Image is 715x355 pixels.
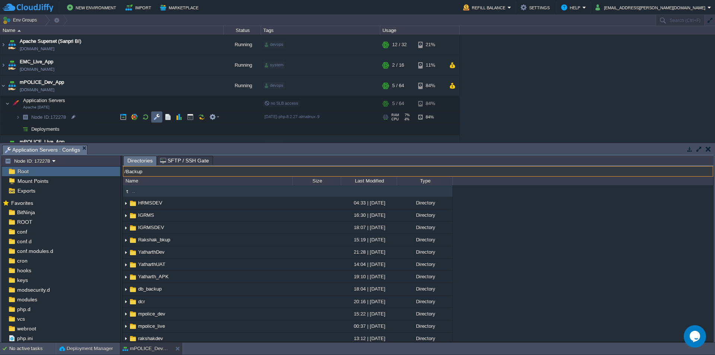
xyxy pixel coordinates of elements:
a: EMC_Live_App [20,58,53,66]
div: Directory [397,234,452,245]
span: 4% [402,117,409,121]
a: Rakshak_bkup [137,237,171,243]
a: hooks [16,267,32,274]
a: conf [16,228,28,235]
button: New Environment [67,3,118,12]
span: 172278 [31,114,67,120]
div: 4 / 32 [392,135,404,155]
img: AMDAwAAAACH5BAEAAAAALAAAAAABAAEAAAICRAEAOw== [123,333,129,345]
img: AMDAwAAAACH5BAEAAAAALAAAAAABAAEAAAICRAEAOw== [129,224,137,232]
a: YatharthUAT [137,261,166,267]
img: AMDAwAAAACH5BAEAAAAALAAAAAABAAEAAAICRAEAOw== [123,187,131,196]
img: AMDAwAAAACH5BAEAAAAALAAAAAABAAEAAAICRAEAOw== [0,135,6,155]
a: HRMSDEV [137,200,163,206]
div: 21:28 | [DATE] [341,246,397,258]
div: 84% [418,96,442,111]
img: AMDAwAAAACH5BAEAAAAALAAAAAABAAEAAAICRAEAOw== [129,199,137,207]
img: AMDAwAAAACH5BAEAAAAALAAAAAABAAEAAAICRAEAOw== [7,55,17,75]
span: no SLB access [264,101,298,105]
span: IGRMS [137,212,155,218]
span: YatharthDev [137,249,166,255]
span: mPOLICE_Dev_App [20,79,64,86]
div: system [263,62,285,69]
div: 11% [418,55,442,75]
span: Favorites [10,200,34,206]
span: 7% [402,113,410,117]
a: rakshakdev [137,335,164,342]
button: Deployment Manager [59,345,113,352]
img: AMDAwAAAACH5BAEAAAAALAAAAAABAAEAAAICRAEAOw== [123,247,129,258]
img: AMDAwAAAACH5BAEAAAAALAAAAAABAAEAAAICRAEAOw== [18,30,21,32]
input: Click to enter the path [123,166,713,177]
button: [EMAIL_ADDRESS][PERSON_NAME][DOMAIN_NAME] [595,3,708,12]
a: .. [131,188,136,194]
a: modsecurity.d [16,286,51,293]
img: AMDAwAAAACH5BAEAAAAALAAAAAABAAEAAAICRAEAOw== [7,35,17,55]
div: 04:33 | [DATE] [341,197,397,209]
a: [DOMAIN_NAME] [20,86,54,93]
a: webroot [16,325,37,332]
span: Deployments [31,126,61,132]
div: 16:30 | [DATE] [341,209,397,221]
div: Running [224,35,261,55]
a: dcr [137,298,146,305]
img: AMDAwAAAACH5BAEAAAAALAAAAAABAAEAAAICRAEAOw== [123,296,129,308]
a: keys [16,277,29,283]
a: Apache Superset (Sanpri BI) [20,38,81,45]
img: AMDAwAAAACH5BAEAAAAALAAAAAABAAEAAAICRAEAOw== [10,96,20,111]
img: AMDAwAAAACH5BAEAAAAALAAAAAABAAEAAAICRAEAOw== [123,271,129,283]
img: AMDAwAAAACH5BAEAAAAALAAAAAABAAEAAAICRAEAOw== [16,111,20,123]
div: Directory [397,209,452,221]
div: 84% [418,111,442,123]
a: Yatharth_APK [137,273,170,280]
img: AMDAwAAAACH5BAEAAAAALAAAAAABAAEAAAICRAEAOw== [5,96,10,111]
div: Type [397,177,452,185]
span: RAM [391,113,399,117]
img: AMDAwAAAACH5BAEAAAAALAAAAAABAAEAAAICRAEAOw== [129,273,137,281]
span: SFTP / SSH Gate [160,156,209,165]
img: AMDAwAAAACH5BAEAAAAALAAAAAABAAEAAAICRAEAOw== [123,321,129,332]
img: AMDAwAAAACH5BAEAAAAALAAAAAABAAEAAAICRAEAOw== [0,55,6,75]
img: AMDAwAAAACH5BAEAAAAALAAAAAABAAEAAAICRAEAOw== [129,298,137,306]
div: 84% [418,76,442,96]
img: AMDAwAAAACH5BAEAAAAALAAAAAABAAEAAAICRAEAOw== [129,285,137,294]
span: Node ID: [31,114,50,120]
span: Apache [DATE] [23,105,50,110]
span: Directories [127,156,153,165]
img: AMDAwAAAACH5BAEAAAAALAAAAAABAAEAAAICRAEAOw== [129,212,137,220]
span: conf.d [16,238,33,245]
div: 00:37 | [DATE] [341,320,397,332]
div: 18:07 | [DATE] [341,222,397,233]
button: Refill Balance [463,3,508,12]
div: Directory [397,283,452,295]
a: php.ini [16,335,34,342]
a: ROOT [16,219,34,225]
div: 56% [418,135,442,155]
button: mPOLICE_Dev_App [123,345,169,352]
img: AMDAwAAAACH5BAEAAAAALAAAAAABAAEAAAICRAEAOw== [129,310,137,318]
a: cron [16,257,29,264]
a: conf.modules.d [16,248,54,254]
button: Node ID: 172278 [5,158,52,164]
div: 15:19 | [DATE] [341,234,397,245]
a: modules [16,296,38,303]
span: Application Servers [22,97,66,104]
button: Marketplace [160,3,201,12]
span: Mount Points [16,178,50,184]
div: 19:10 | [DATE] [341,271,397,282]
div: 20:16 | [DATE] [341,296,397,307]
div: system [263,142,285,149]
span: Exports [16,187,36,194]
iframe: chat widget [684,325,708,348]
img: AMDAwAAAACH5BAEAAAAALAAAAAABAAEAAAICRAEAOw== [129,236,137,244]
div: Tags [261,26,380,35]
img: AMDAwAAAACH5BAEAAAAALAAAAAABAAEAAAICRAEAOw== [129,335,137,343]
